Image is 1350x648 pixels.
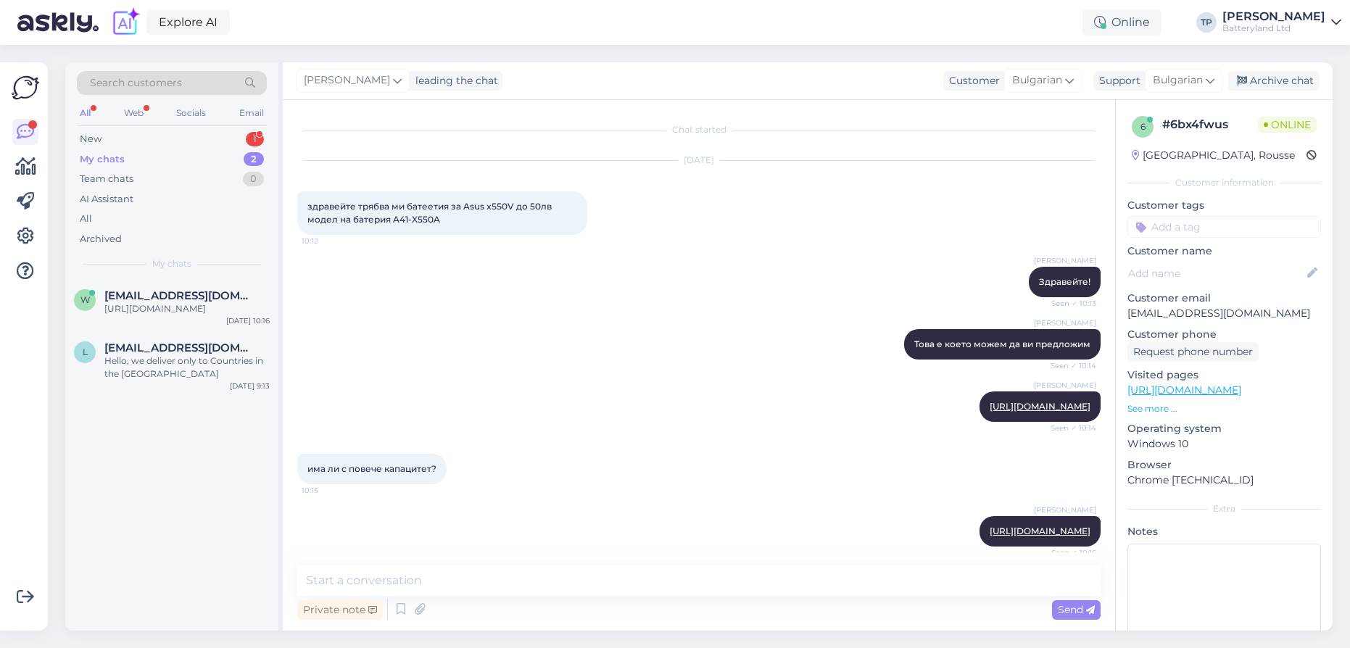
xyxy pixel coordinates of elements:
input: Add name [1128,265,1304,281]
p: Operating system [1127,421,1321,436]
span: здравейте трябва ми батеетия за Asus x550V до 50лв модел на батерия A41-X550A [307,201,554,225]
div: New [80,132,102,146]
div: [PERSON_NAME] [1222,11,1325,22]
div: 1 [246,132,264,146]
span: 10:15 [302,485,356,496]
img: explore-ai [110,7,141,38]
a: [PERSON_NAME]Batteryland Ltd [1222,11,1341,34]
span: [PERSON_NAME] [1034,255,1096,266]
div: Private note [297,600,383,620]
p: Notes [1127,524,1321,539]
span: Seen ✓ 10:16 [1042,547,1096,558]
a: [URL][DOMAIN_NAME] [990,526,1090,536]
div: Extra [1127,502,1321,515]
div: [DATE] 10:16 [226,315,270,326]
p: Customer tags [1127,198,1321,213]
div: leading the chat [410,73,498,88]
div: 0 [243,172,264,186]
img: Askly Logo [12,74,39,101]
p: Customer name [1127,244,1321,259]
div: AI Assistant [80,192,133,207]
span: Seen ✓ 10:14 [1042,360,1096,371]
div: Team chats [80,172,133,186]
div: [GEOGRAPHIC_DATA], Rousse [1132,148,1295,163]
p: [EMAIL_ADDRESS][DOMAIN_NAME] [1127,306,1321,321]
span: [PERSON_NAME] [1034,317,1096,328]
div: Web [121,104,146,122]
p: Browser [1127,457,1321,473]
div: # 6bx4fwus [1162,116,1258,133]
a: [URL][DOMAIN_NAME] [1127,383,1241,396]
span: Здравейте! [1039,276,1090,287]
span: има ли с повече капацитет? [307,463,436,474]
div: [DATE] 9:13 [230,381,270,391]
span: Seen ✓ 10:13 [1042,298,1096,309]
div: Email [236,104,267,122]
div: All [80,212,92,226]
div: Online [1082,9,1161,36]
span: l [83,346,88,357]
p: Visited pages [1127,367,1321,383]
span: Search customers [90,75,182,91]
span: [PERSON_NAME] [1034,504,1096,515]
div: My chats [80,152,125,167]
span: w [80,294,90,305]
div: Customer information [1127,176,1321,189]
p: Customer phone [1127,327,1321,342]
div: Batteryland Ltd [1222,22,1325,34]
span: 6 [1140,121,1146,132]
span: wwflubo@gbg.bg [104,289,255,302]
input: Add a tag [1127,216,1321,238]
span: Seen ✓ 10:14 [1042,423,1096,433]
div: [URL][DOMAIN_NAME] [104,302,270,315]
div: Socials [173,104,209,122]
div: All [77,104,94,122]
div: Support [1093,73,1140,88]
span: My chats [152,257,191,270]
div: 2 [244,152,264,167]
p: Chrome [TECHNICAL_ID] [1127,473,1321,488]
a: [URL][DOMAIN_NAME] [990,401,1090,412]
div: [DATE] [297,154,1101,167]
p: Customer email [1127,291,1321,306]
span: Това е което можем да ви предложим [914,338,1090,349]
div: Customer [943,73,1000,88]
div: TP [1196,12,1217,33]
div: Hello, we deliver only to Countries in the [GEOGRAPHIC_DATA] [104,354,270,381]
div: Request phone number [1127,342,1259,362]
span: Bulgarian [1012,72,1062,88]
p: See more ... [1127,402,1321,415]
a: Explore AI [146,10,230,35]
span: [PERSON_NAME] [304,72,390,88]
span: 10:12 [302,236,356,246]
span: Bulgarian [1153,72,1203,88]
span: Online [1258,117,1317,133]
p: Windows 10 [1127,436,1321,452]
div: Archived [80,232,122,246]
div: Chat started [297,123,1101,136]
div: Archive chat [1228,71,1320,91]
span: lu2ddb@gmail.com [104,341,255,354]
span: [PERSON_NAME] [1034,380,1096,391]
span: Send [1058,603,1095,616]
